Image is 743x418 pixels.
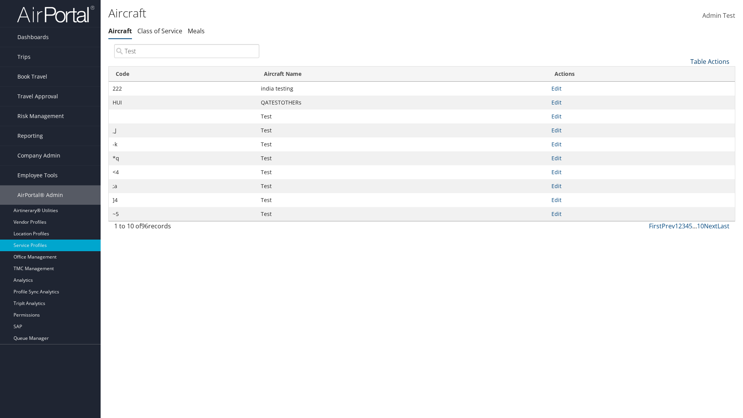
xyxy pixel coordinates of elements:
a: 1 [675,222,678,230]
a: 4 [685,222,689,230]
td: ]4 [109,193,257,207]
span: Dashboards [17,27,49,47]
span: Employee Tools [17,166,58,185]
span: Trips [17,47,31,67]
td: ~5 [109,207,257,221]
td: _J [109,123,257,137]
a: Table Actions [690,57,729,66]
a: Edit [551,127,562,134]
a: Edit [551,210,562,218]
span: Reporting [17,126,43,146]
span: AirPortal® Admin [17,185,63,205]
span: Travel Approval [17,87,58,106]
span: Risk Management [17,106,64,126]
th: Code: activate to sort column ascending [109,67,257,82]
a: Edit [551,196,562,204]
span: … [692,222,697,230]
td: ;a [109,179,257,193]
a: 2 [678,222,682,230]
a: Meals [188,27,205,35]
div: 1 to 10 of records [114,221,259,235]
td: Test [257,110,548,123]
td: Test [257,179,548,193]
img: airportal-logo.png [17,5,94,23]
a: 10 [697,222,704,230]
td: QATESTOTHERs [257,96,548,110]
td: 222 [109,82,257,96]
a: Last [717,222,729,230]
td: Test [257,165,548,179]
th: Aircraft Name: activate to sort column descending [257,67,548,82]
h1: Aircraft [108,5,526,21]
a: Edit [551,182,562,190]
input: Search [114,44,259,58]
a: Edit [551,99,562,106]
td: -k [109,137,257,151]
span: Book Travel [17,67,47,86]
a: Aircraft [108,27,132,35]
span: Admin Test [702,11,735,20]
a: 5 [689,222,692,230]
a: Edit [551,113,562,120]
a: Edit [551,140,562,148]
a: Class of Service [137,27,182,35]
td: Test [257,151,548,165]
a: Next [704,222,717,230]
a: Edit [551,168,562,176]
a: Admin Test [702,4,735,28]
a: First [649,222,662,230]
td: Test [257,123,548,137]
span: Company Admin [17,146,60,165]
td: HUI [109,96,257,110]
th: Actions [548,67,735,82]
td: Test [257,193,548,207]
a: Edit [551,85,562,92]
a: Prev [662,222,675,230]
td: <4 [109,165,257,179]
a: Edit [551,154,562,162]
a: 3 [682,222,685,230]
td: Test [257,207,548,221]
span: 96 [141,222,148,230]
td: india testing [257,82,548,96]
td: Test [257,137,548,151]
